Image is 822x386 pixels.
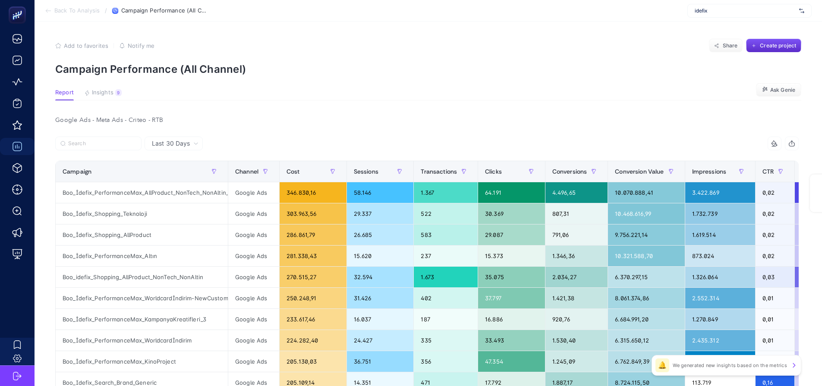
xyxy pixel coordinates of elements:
div: 47.354 [478,351,545,372]
div: 35.075 [478,267,545,287]
div: Google Ads [228,224,279,245]
span: Campaign [63,168,91,175]
div: Boo_idefix_Shopping_AllProduct_NonTech_NonAltin [56,267,228,287]
div: 8.061.374,86 [608,288,684,308]
div: 286.861,79 [280,224,346,245]
div: Google Ads [228,288,279,308]
span: Conversions [552,168,587,175]
div: 233.617,46 [280,309,346,330]
div: 0,01 [756,309,794,330]
div: 36.751 [347,351,414,372]
div: Google Ads [228,182,279,203]
p: We generated new insights based on the metrics [673,362,787,369]
div: 15.373 [478,246,545,266]
span: CTR [762,168,774,175]
span: Share [723,42,738,49]
button: Ask Genie [756,83,801,97]
div: 64.191 [478,182,545,203]
div: 6.370.297,15 [608,267,684,287]
div: Google Ads [228,309,279,330]
span: Impressions [692,168,727,175]
span: Channel [235,168,258,175]
div: 58.146 [347,182,414,203]
div: 1.530,40 [545,330,608,351]
div: 4.496,65 [545,182,608,203]
img: svg%3e [799,6,804,15]
div: 0,01 [756,330,794,351]
span: Ask Genie [770,87,795,93]
span: Last 30 Days [152,139,190,148]
div: 🔔 [655,358,669,372]
div: 24.427 [347,330,414,351]
div: Google Ads - Meta Ads - Criteo - RTB [48,114,806,126]
div: 1.673 [414,267,478,287]
span: Back To Analysis [54,7,100,14]
div: 583 [414,224,478,245]
div: 16.037 [347,309,414,330]
span: idefix [695,7,796,14]
div: Google Ads [228,267,279,287]
span: Report [55,89,74,96]
div: 187 [414,309,478,330]
div: 10.070.888,41 [608,182,684,203]
div: Google Ads [228,330,279,351]
div: 1.421,38 [545,288,608,308]
div: 32.594 [347,267,414,287]
div: Boo_İdefix_PerformanceMax_AllProduct_NonTech_NonAltin_Enhencer [56,182,228,203]
span: Add to favorites [64,42,108,49]
div: 346.830,16 [280,182,346,203]
div: 30.369 [478,203,545,224]
div: 335 [414,330,478,351]
div: 2.034,27 [545,267,608,287]
span: Campaign Performance (All Channel) [121,7,208,14]
div: 0,02 [756,246,794,266]
div: 224.282,40 [280,330,346,351]
div: 16.886 [478,309,545,330]
div: Boo_İdefix_PerformanceMax_KampanyaKreatifleri_3 [56,309,228,330]
span: Insights [92,89,113,96]
div: Boo_İdefix_Shopping_Teknoloji [56,203,228,224]
button: Add to favorites [55,42,108,49]
div: 2.435.312 [685,330,755,351]
button: Notify me [119,42,154,49]
div: 205.130,03 [280,351,346,372]
div: 29.087 [478,224,545,245]
div: 237 [414,246,478,266]
div: Boo_İdefix_Shopping_AllProduct [56,224,228,245]
div: 15.620 [347,246,414,266]
div: 33.493 [478,330,545,351]
div: 522 [414,203,478,224]
span: Sessions [354,168,378,175]
span: Clicks [485,168,502,175]
div: 402 [414,288,478,308]
div: 281.338,43 [280,246,346,266]
div: 0,02 [756,203,794,224]
div: 10.321.588,70 [608,246,684,266]
div: 0,02 [756,224,794,245]
div: 6.762.849,39 [608,351,684,372]
div: 6.684.991,20 [608,309,684,330]
div: Boo_İdefix_PerformanceMax_Worldcardİndirim [56,330,228,351]
div: 3.913.216 [685,351,755,372]
span: / [105,7,107,14]
div: 1.732.739 [685,203,755,224]
div: Boo_İdefix_PerformanceMax_KinoProject [56,351,228,372]
div: 2.552.314 [685,288,755,308]
div: 9 [115,89,122,96]
div: 10.468.616,99 [608,203,684,224]
div: 1.367 [414,182,478,203]
div: Google Ads [228,203,279,224]
div: 0,02 [756,182,794,203]
span: Notify me [128,42,154,49]
div: 270.515,27 [280,267,346,287]
span: Create project [760,42,796,49]
div: 31.426 [347,288,414,308]
div: 26.685 [347,224,414,245]
div: 6.315.650,12 [608,330,684,351]
div: 1.326.064 [685,267,755,287]
div: 1.270.849 [685,309,755,330]
div: Boo_İdefix_PerformanceMax_Worldcardİndirim-NewCustomer [56,288,228,308]
p: Campaign Performance (All Channel) [55,63,801,75]
div: 37.797 [478,288,545,308]
div: Boo_İdefix_PerformanceMax_Altın [56,246,228,266]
